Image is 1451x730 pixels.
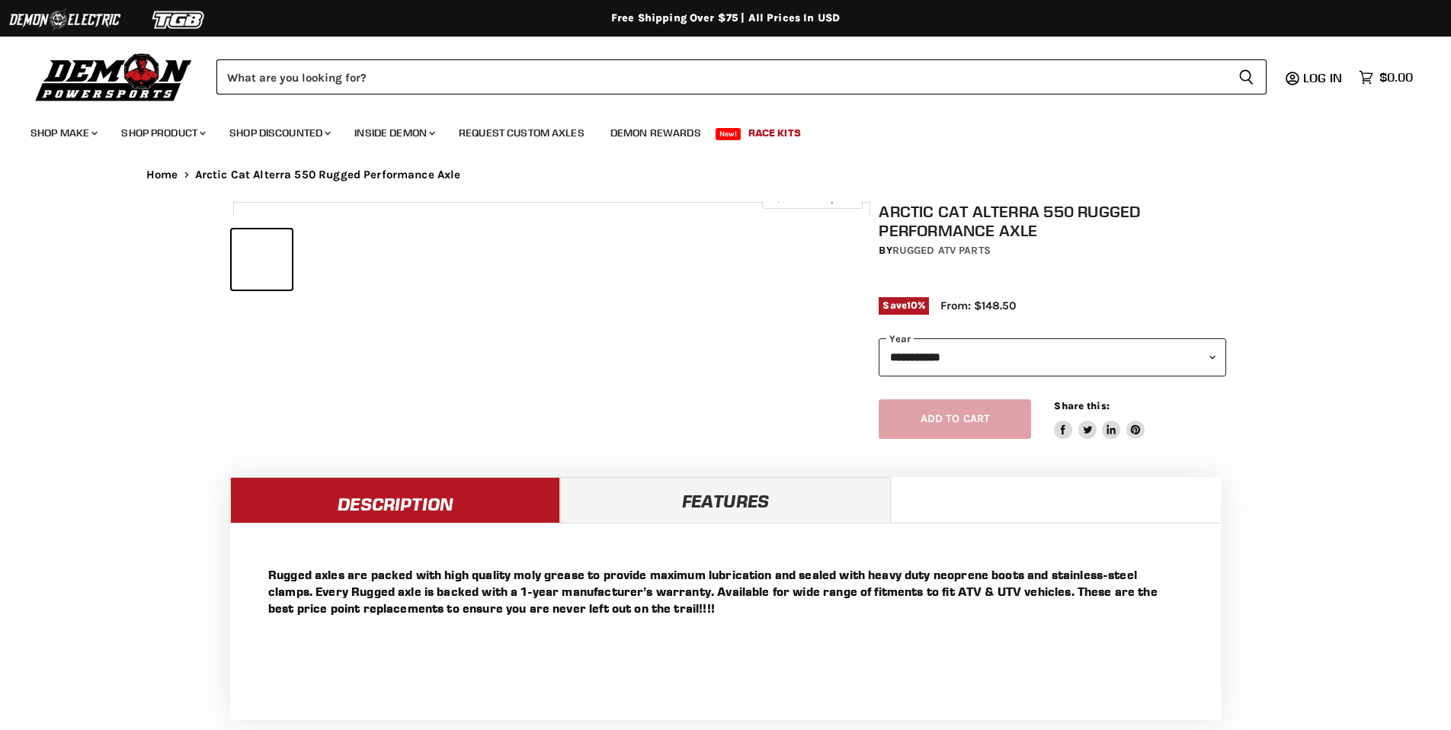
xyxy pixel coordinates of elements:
a: Race Kits [737,117,812,149]
a: Demon Rewards [599,117,713,149]
div: by [879,242,1226,259]
nav: Breadcrumbs [116,168,1335,181]
img: Demon Powersports [30,50,197,104]
a: Shop Make [19,117,107,149]
span: Click to expand [770,192,854,203]
ul: Main menu [19,111,1409,149]
a: Log in [1296,71,1351,85]
a: Shop Product [110,117,215,149]
div: Free Shipping Over $75 | All Prices In USD [116,11,1335,25]
button: Arctic Cat Alterra 550 Rugged Performance Axle thumbnail [426,229,486,290]
button: Search [1226,59,1267,94]
span: 10 [907,299,918,311]
p: Rugged axles are packed with high quality moly grease to provide maximum lubrication and sealed w... [268,566,1183,616]
select: year [879,338,1226,376]
a: Rugged ATV Parts [892,244,991,257]
input: Search [216,59,1226,94]
a: $0.00 [1351,66,1421,88]
span: $0.00 [1379,70,1413,85]
a: Inside Demon [343,117,444,149]
form: Product [216,59,1267,94]
span: New! [716,128,742,140]
button: Arctic Cat Alterra 550 Rugged Performance Axle thumbnail [296,229,357,290]
a: Features [560,477,890,523]
button: Arctic Cat Alterra 550 Rugged Performance Axle thumbnail [232,229,292,290]
button: Arctic Cat Alterra 550 Rugged Performance Axle thumbnail [361,229,421,290]
a: Shop Discounted [218,117,340,149]
span: Arctic Cat Alterra 550 Rugged Performance Axle [195,168,461,181]
span: Log in [1303,70,1342,85]
a: Description [230,477,560,523]
img: TGB Logo 2 [122,5,236,34]
span: Save % [879,297,929,314]
aside: Share this: [1054,399,1145,440]
span: Share this: [1054,400,1109,411]
h1: Arctic Cat Alterra 550 Rugged Performance Axle [879,202,1226,240]
a: Request Custom Axles [447,117,596,149]
img: Demon Electric Logo 2 [8,5,122,34]
span: From: $148.50 [940,299,1016,312]
a: Home [146,168,178,181]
